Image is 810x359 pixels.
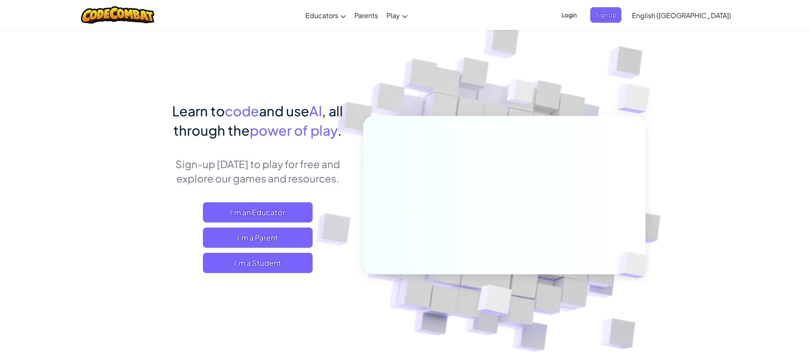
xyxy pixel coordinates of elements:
[350,4,382,27] a: Parents
[81,6,155,24] img: CodeCombat logo
[203,202,313,222] a: I'm an Educator
[632,11,731,20] span: English ([GEOGRAPHIC_DATA])
[172,102,225,119] span: Learn to
[309,102,322,119] span: AI
[628,4,735,27] a: English ([GEOGRAPHIC_DATA])
[491,63,552,126] img: Overlap cubes
[305,11,338,20] span: Educators
[386,11,400,20] span: Play
[382,4,412,27] a: Play
[301,4,350,27] a: Educators
[337,122,342,139] span: .
[203,253,313,273] button: I'm a Student
[600,63,673,134] img: Overlap cubes
[590,7,621,23] button: Sign Up
[225,102,259,119] span: code
[165,157,351,185] p: Sign-up [DATE] to play for free and explore our games and resources.
[203,228,313,248] a: I'm a Parent
[556,7,582,23] button: Login
[604,234,667,296] img: Overlap cubes
[250,122,337,139] span: power of play
[457,267,532,337] img: Overlap cubes
[259,102,309,119] span: and use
